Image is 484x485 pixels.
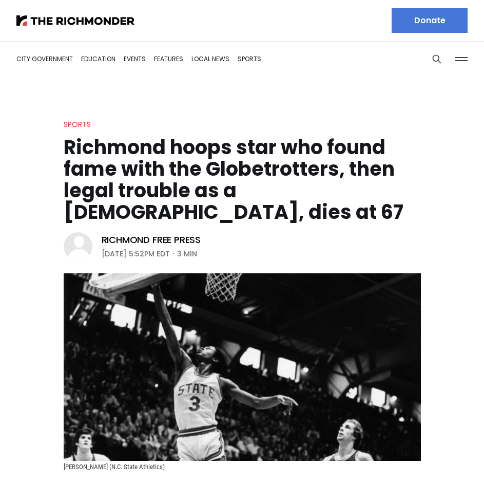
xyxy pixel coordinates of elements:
h1: Richmond hoops star who found fame with the Globetrotters, then legal trouble as a [DEMOGRAPHIC_D... [64,137,421,223]
button: Search this site [429,51,444,67]
a: Donate [392,8,468,33]
a: Local News [191,54,229,63]
span: [PERSON_NAME] (N.C. State Athletics) [64,463,165,471]
a: Sports [238,54,261,63]
time: [DATE] 5:52PM EDT [102,248,170,260]
a: Sports [64,119,91,129]
a: Features [154,54,183,63]
img: The Richmonder [16,15,134,26]
a: Richmond Free Press [102,234,201,246]
img: Richmond hoops star who found fame with the Globetrotters, then legal trouble as a pastor, dies a... [64,273,421,461]
a: City Government [16,54,73,63]
a: Education [81,54,115,63]
a: Events [124,54,146,63]
span: 3 min [177,248,197,260]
